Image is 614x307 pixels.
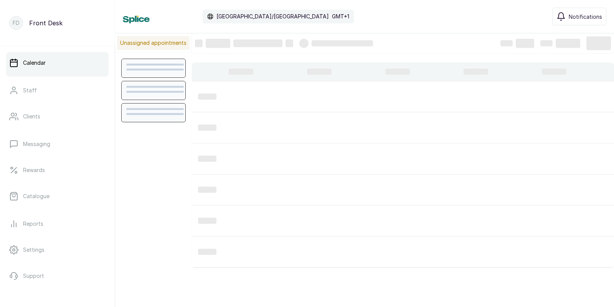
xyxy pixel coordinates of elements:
[23,140,50,148] p: Messaging
[6,80,109,101] a: Staff
[6,159,109,181] a: Rewards
[6,186,109,207] a: Catalogue
[569,13,602,21] span: Notifications
[216,13,329,20] p: [GEOGRAPHIC_DATA]/[GEOGRAPHIC_DATA]
[6,106,109,127] a: Clients
[552,8,606,25] button: Notifications
[332,13,349,20] p: GMT+1
[23,220,43,228] p: Reports
[23,272,44,280] p: Support
[23,192,50,200] p: Catalogue
[23,113,40,120] p: Clients
[13,19,20,27] p: FD
[6,213,109,235] a: Reports
[117,36,190,50] p: Unassigned appointments
[6,239,109,261] a: Settings
[23,87,37,94] p: Staff
[29,18,63,28] p: Front Desk
[23,59,46,67] p: Calendar
[6,52,109,74] a: Calendar
[23,246,45,254] p: Settings
[6,133,109,155] a: Messaging
[6,265,109,287] a: Support
[23,166,45,174] p: Rewards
